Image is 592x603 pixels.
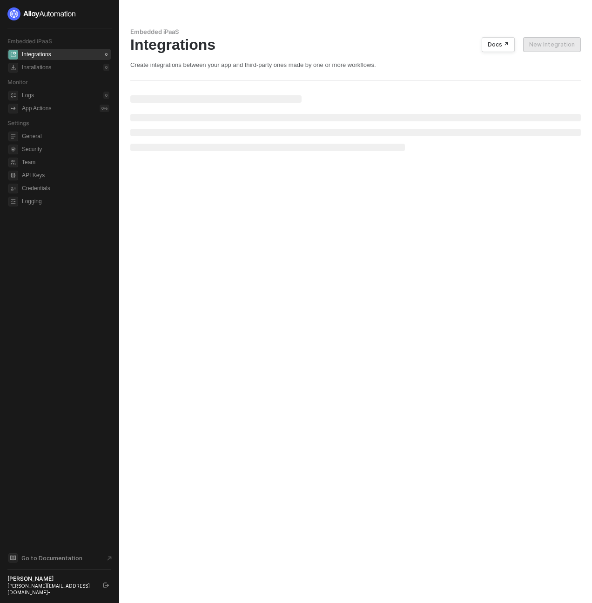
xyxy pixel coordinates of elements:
span: logout [103,583,109,588]
span: Credentials [22,183,109,194]
span: Go to Documentation [21,554,82,562]
span: General [22,131,109,142]
button: Docs ↗ [482,37,515,52]
div: App Actions [22,105,51,113]
span: Security [22,144,109,155]
span: Settings [7,119,29,126]
div: Logs [22,92,34,99]
span: team [8,158,18,167]
div: Integrations [130,36,581,53]
div: Installations [22,64,51,72]
span: integrations [8,50,18,60]
img: logo [7,7,76,20]
div: Embedded iPaaS [130,28,581,36]
span: API Keys [22,170,109,181]
div: 0 % [100,105,109,112]
a: logo [7,7,111,20]
span: icon-app-actions [8,104,18,113]
div: 0 [103,64,109,71]
div: Create integrations between your app and third-party ones made by one or more workflows. [130,61,581,69]
a: Knowledge Base [7,552,112,563]
span: installations [8,63,18,73]
span: documentation [8,553,18,563]
span: Monitor [7,79,28,86]
span: document-arrow [105,554,114,563]
span: general [8,132,18,141]
span: icon-logs [8,91,18,100]
button: New Integration [523,37,581,52]
span: logging [8,197,18,206]
span: security [8,145,18,154]
div: 0 [103,92,109,99]
span: credentials [8,184,18,193]
span: Embedded iPaaS [7,38,52,45]
div: [PERSON_NAME] [7,575,95,583]
div: [PERSON_NAME][EMAIL_ADDRESS][DOMAIN_NAME] • [7,583,95,596]
div: Docs ↗ [488,41,509,48]
div: 0 [103,51,109,58]
span: Team [22,157,109,168]
span: Logging [22,196,109,207]
div: Integrations [22,51,51,59]
span: api-key [8,171,18,180]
